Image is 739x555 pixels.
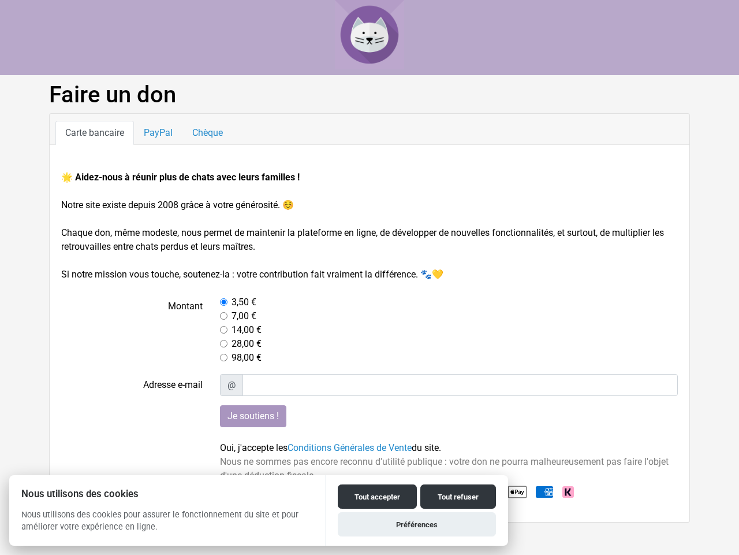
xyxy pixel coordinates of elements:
[61,171,678,501] form: Notre site existe depuis 2008 grâce à votre générosité. ☺️ Chaque don, même modeste, nous permet ...
[232,323,262,337] label: 14,00 €
[9,509,325,542] p: Nous utilisons des cookies pour assurer le fonctionnement du site et pour améliorer votre expérie...
[232,351,262,365] label: 98,00 €
[536,486,553,498] img: American Express
[338,512,496,536] button: Préférences
[232,337,262,351] label: 28,00 €
[220,405,286,427] input: Je soutiens !
[134,121,182,145] a: PayPal
[61,172,300,183] strong: 🌟 Aidez-nous à réunir plus de chats avec leurs familles !
[562,486,574,498] img: Klarna
[49,81,690,109] h1: Faire un don
[288,442,412,453] a: Conditions Générales de Vente
[53,374,211,396] label: Adresse e-mail
[220,442,441,453] span: Oui, j'accepte les du site.
[338,484,417,509] button: Tout accepter
[232,309,256,323] label: 7,00 €
[53,295,211,365] label: Montant
[182,121,233,145] a: Chèque
[508,483,527,501] img: Apple Pay
[232,295,256,309] label: 3,50 €
[220,456,669,481] span: Nous ne sommes pas encore reconnu d'utilité publique : votre don ne pourra malheureusement pas fa...
[9,489,325,499] h2: Nous utilisons des cookies
[420,484,496,509] button: Tout refuser
[220,374,243,396] span: @
[55,121,134,145] a: Carte bancaire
